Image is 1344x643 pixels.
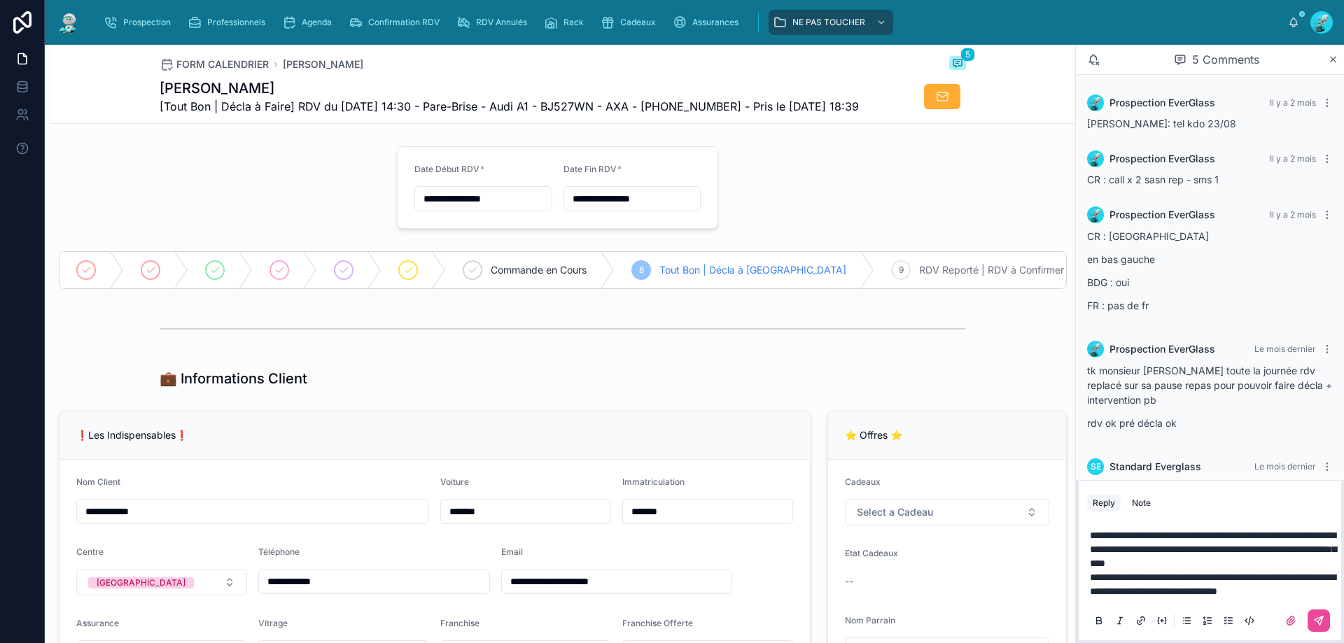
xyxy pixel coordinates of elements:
span: 8 [639,264,644,276]
span: Tout Bon | Décla à [GEOGRAPHIC_DATA] [659,263,846,277]
span: Franchise Offerte [622,618,693,628]
span: RDV Annulés [476,17,527,28]
div: [GEOGRAPHIC_DATA] [97,577,185,588]
a: Assurances [668,10,748,35]
span: 9 [899,264,904,276]
a: Confirmation RDV [344,10,449,35]
span: Nom Client [76,476,120,487]
span: Le mois dernier [1254,461,1316,472]
span: Confirmation RDV [368,17,440,28]
span: Agenda [302,17,332,28]
span: Prospection [123,17,171,28]
div: scrollable content [92,7,1288,38]
a: NE PAS TOUCHER [769,10,893,35]
span: ❗Les Indispensables❗ [76,429,188,441]
span: FORM CALENDRIER [176,57,269,71]
span: Assurance [76,618,119,628]
button: Select Button [76,569,247,595]
span: -- [845,574,853,588]
a: Cadeaux [596,10,666,35]
span: Nom Parrain [845,615,895,626]
span: Centre [76,546,104,557]
a: FORM CALENDRIER [160,57,269,71]
button: Reply [1087,495,1121,511]
a: RDV Annulés [452,10,537,35]
button: Select Button [845,499,1049,525]
p: CR : [GEOGRAPHIC_DATA] [1087,229,1333,243]
button: Note [1126,495,1156,511]
p: rdv ok pré décla ok [1087,416,1333,430]
span: Email [501,546,523,557]
span: Rack [563,17,584,28]
h1: 💼 Informations Client [160,369,307,388]
span: Date Début RDV [414,164,479,174]
img: App logo [56,11,81,34]
span: CR : call x 2 sasn rep - sms 1 [1087,174,1219,185]
span: Vitrage [258,618,288,628]
a: Prospection [99,10,181,35]
span: Cadeaux [620,17,656,28]
button: 5 [949,56,966,73]
span: Il y a 2 mois [1270,97,1316,108]
span: Select a Cadeau [857,505,933,519]
span: Prospection EverGlass [1109,342,1215,356]
a: Professionnels [183,10,275,35]
span: Standard Everglass [1109,460,1201,474]
span: Assurances [692,17,738,28]
div: Note [1132,497,1151,509]
span: Le mois dernier [1254,344,1316,354]
span: Prospection EverGlass [1109,208,1215,222]
a: Rack [540,10,594,35]
span: [PERSON_NAME]: tel kdo 23/08 [1087,118,1236,129]
span: Professionnels [207,17,265,28]
p: FR : pas de fr [1087,298,1333,313]
span: Date Fin RDV [563,164,617,174]
a: Agenda [278,10,342,35]
span: Cadeaux [845,476,881,487]
span: Voiture [440,476,469,487]
span: RDV Reporté | RDV à Confirmer [919,263,1064,277]
span: Franchise [440,618,479,628]
span: Commande en Cours [491,263,587,277]
p: en bas gauche [1087,252,1333,267]
span: 5 Comments [1192,51,1259,68]
span: Immatriculation [622,476,685,487]
span: Il y a 2 mois [1270,209,1316,220]
h1: [PERSON_NAME] [160,78,859,98]
p: tk monsieur [PERSON_NAME] toute la journée rdv replacé sur sa pause repas pour pouvoir faire décl... [1087,363,1333,407]
span: Prospection EverGlass [1109,96,1215,110]
span: [Tout Bon | Décla à Faire] RDV du [DATE] 14:30 - Pare-Brise - Audi A1 - BJ527WN - AXA - [PHONE_NU... [160,98,859,115]
span: Etat Cadeaux [845,548,898,558]
p: BDG : oui [1087,275,1333,290]
span: NE PAS TOUCHER [792,17,865,28]
a: [PERSON_NAME] [283,57,363,71]
span: 5 [960,48,975,62]
span: ⭐ Offres ⭐ [845,429,902,441]
span: SE [1091,461,1101,472]
span: Il y a 2 mois [1270,153,1316,164]
span: Prospection EverGlass [1109,152,1215,166]
span: Téléphone [258,546,300,557]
